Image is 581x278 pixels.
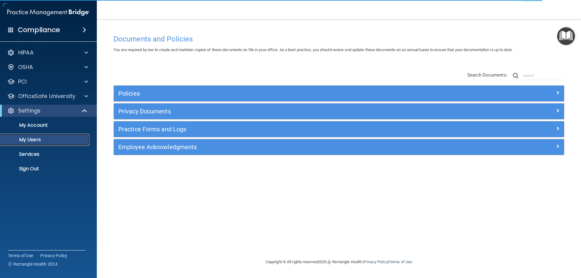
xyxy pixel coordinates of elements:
[118,124,560,134] a: Practice Forms and Logs
[18,49,34,56] p: HIPAA
[228,252,449,272] div: Copyright © All rights reserved 2025 @ Rectangle Health | |
[118,108,447,115] h5: Privacy Documents
[513,73,518,78] img: ic-search.3b580494.png
[7,107,88,114] a: Settings
[113,47,513,52] span: You are required by law to create and maintain copies of these documents on file in your office. ...
[118,126,447,132] h5: Practice Forms and Logs
[18,78,27,85] p: PCI
[18,64,33,71] p: OSHA
[467,72,507,78] span: Search Documents:
[18,107,41,114] p: Settings
[7,64,88,71] a: OSHA
[7,49,88,56] a: HIPAA
[8,261,57,267] span: Ⓒ Rectangle Health 2024
[113,35,564,43] h4: Documents and Policies
[557,27,575,45] button: Open Resource Center
[476,235,574,259] iframe: Drift Widget Chat Controller
[118,144,447,150] h5: Employee Acknowledgments
[7,93,88,100] a: OfficeSafe University
[7,78,88,85] a: PCI
[4,151,87,157] p: Services
[4,137,87,143] p: My Users
[7,6,90,18] img: PMB logo
[118,89,560,98] a: Policies
[523,71,564,80] input: Search
[389,260,412,264] a: Terms of Use
[18,26,60,34] h4: Compliance
[118,106,560,116] a: Privacy Documents
[4,166,87,172] p: Sign Out
[118,142,560,152] a: Employee Acknowledgments
[4,122,87,128] p: My Account
[8,253,33,259] a: Terms of Use
[40,253,67,259] a: Privacy Policy
[364,260,388,264] a: Privacy Policy
[118,90,447,97] h5: Policies
[18,93,75,100] p: OfficeSafe University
